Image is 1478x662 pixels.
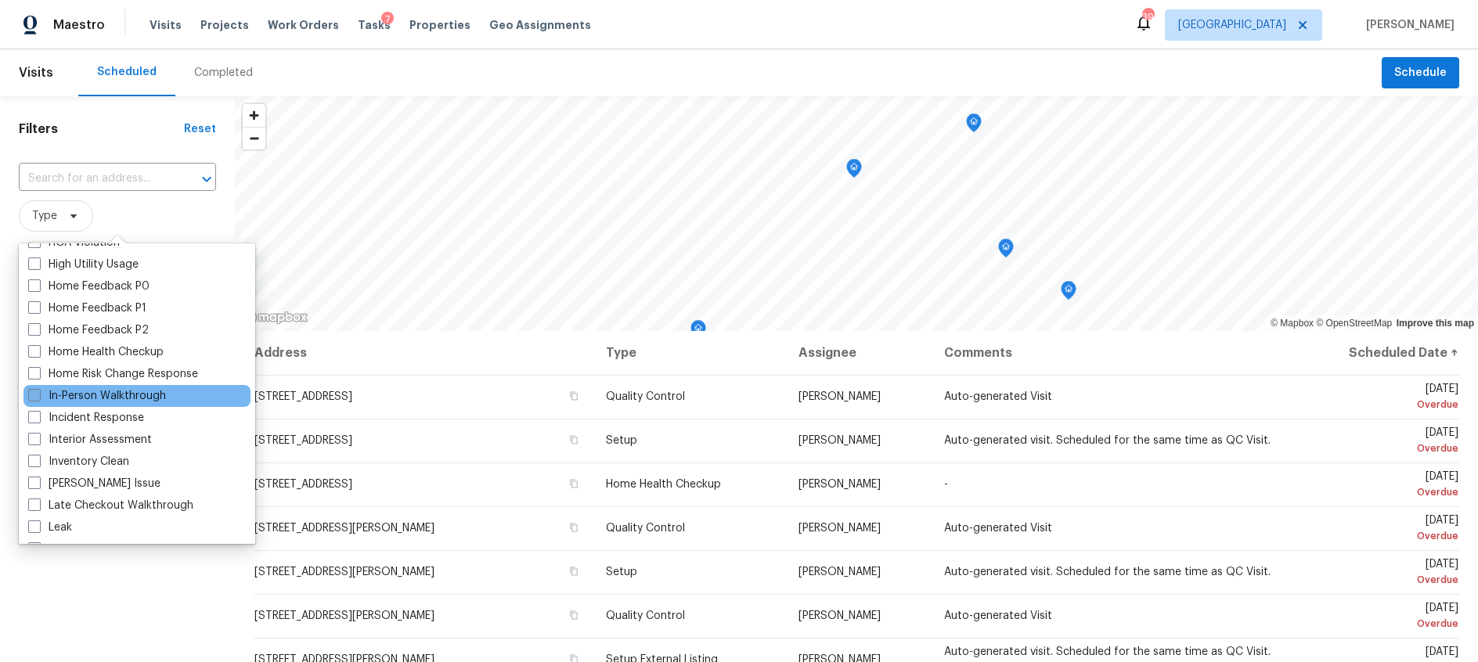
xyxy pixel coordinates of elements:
label: Home Feedback P2 [28,322,149,338]
button: Copy Address [567,389,581,403]
button: Copy Address [567,564,581,578]
label: Home Health Checkup [28,344,164,360]
div: Overdue [1306,441,1458,456]
label: Home Risk Change Response [28,366,198,382]
button: Copy Address [567,477,581,491]
span: [DATE] [1306,383,1458,412]
div: Overdue [1306,397,1458,412]
span: [DATE] [1306,515,1458,544]
span: Setup [606,567,637,577]
span: Auto-generated visit. Scheduled for the same time as QC Visit. [944,567,1271,577]
span: [STREET_ADDRESS][PERSON_NAME] [254,610,434,621]
span: Quality Control [606,391,685,402]
div: Map marker [1061,281,1076,305]
span: Schedule [1394,63,1447,83]
th: Comments [932,331,1293,375]
button: Zoom in [243,104,265,127]
div: Overdue [1306,572,1458,588]
span: [DATE] [1306,427,1458,456]
label: Home Feedback P1 [28,300,146,316]
div: Overdue [1306,528,1458,544]
span: Projects [200,17,249,33]
span: [STREET_ADDRESS][PERSON_NAME] [254,567,434,577]
span: Visits [19,56,53,90]
label: Home Feedback P0 [28,279,150,294]
span: [PERSON_NAME] [798,610,881,621]
label: Interior Assessment [28,432,152,448]
label: Inventory Clean [28,454,129,470]
div: 7 [381,12,394,27]
div: Scheduled [97,64,157,80]
span: [STREET_ADDRESS] [254,391,352,402]
label: [PERSON_NAME] Issue [28,476,160,491]
label: Incident Response [28,410,144,426]
span: [STREET_ADDRESS] [254,435,352,446]
span: Setup [606,435,637,446]
th: Scheduled Date ↑ [1293,331,1459,375]
span: [DATE] [1306,471,1458,500]
a: Improve this map [1397,318,1474,329]
label: Leak [28,520,72,535]
span: [PERSON_NAME] [798,567,881,577]
canvas: Map [235,96,1478,331]
div: Completed [194,65,253,81]
label: In-Person Walkthrough [28,388,166,404]
span: Auto-generated Visit [944,391,1052,402]
th: Address [254,331,593,375]
label: Late Checkout Walkthrough [28,498,193,513]
div: Reset [184,121,216,137]
span: [PERSON_NAME] [798,391,881,402]
span: [STREET_ADDRESS] [254,479,352,490]
span: [DATE] [1306,559,1458,588]
span: Auto-generated Visit [944,523,1052,534]
a: OpenStreetMap [1316,318,1392,329]
span: Quality Control [606,610,685,621]
span: [DATE] [1306,603,1458,631]
button: Copy Address [567,608,581,622]
span: Type [32,208,57,224]
a: Mapbox [1271,318,1314,329]
div: Map marker [846,159,862,183]
button: Copy Address [567,520,581,534]
span: Tasks [358,20,391,31]
span: Geo Assignments [489,17,591,33]
button: Schedule [1382,57,1459,89]
div: 39 [1142,9,1153,25]
span: Auto-generated Visit [944,610,1052,621]
div: Overdue [1306,484,1458,500]
span: [STREET_ADDRESS][PERSON_NAME] [254,523,434,534]
span: Visits [150,17,182,33]
div: Map marker [966,113,982,138]
th: Type [593,331,786,375]
span: [PERSON_NAME] [798,435,881,446]
a: Mapbox homepage [240,308,308,326]
span: [GEOGRAPHIC_DATA] [1178,17,1286,33]
h1: Filters [19,121,184,137]
span: Work Orders [268,17,339,33]
span: [PERSON_NAME] [798,479,881,490]
span: [PERSON_NAME] [798,523,881,534]
span: Quality Control [606,523,685,534]
span: [PERSON_NAME] [1360,17,1455,33]
input: Search for an address... [19,167,172,191]
span: Home Health Checkup [606,479,721,490]
span: Maestro [53,17,105,33]
button: Zoom out [243,127,265,149]
button: Open [196,168,218,190]
label: High Utility Usage [28,257,139,272]
div: Map marker [998,239,1014,263]
div: Map marker [690,320,706,344]
th: Assignee [786,331,931,375]
label: Listed Clean and Audit - DO NOT USE [28,541,241,557]
div: Overdue [1306,616,1458,631]
span: - [944,479,948,490]
button: Copy Address [567,433,581,447]
span: Auto-generated visit. Scheduled for the same time as QC Visit. [944,435,1271,446]
span: Properties [409,17,470,33]
span: Zoom out [243,128,265,149]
